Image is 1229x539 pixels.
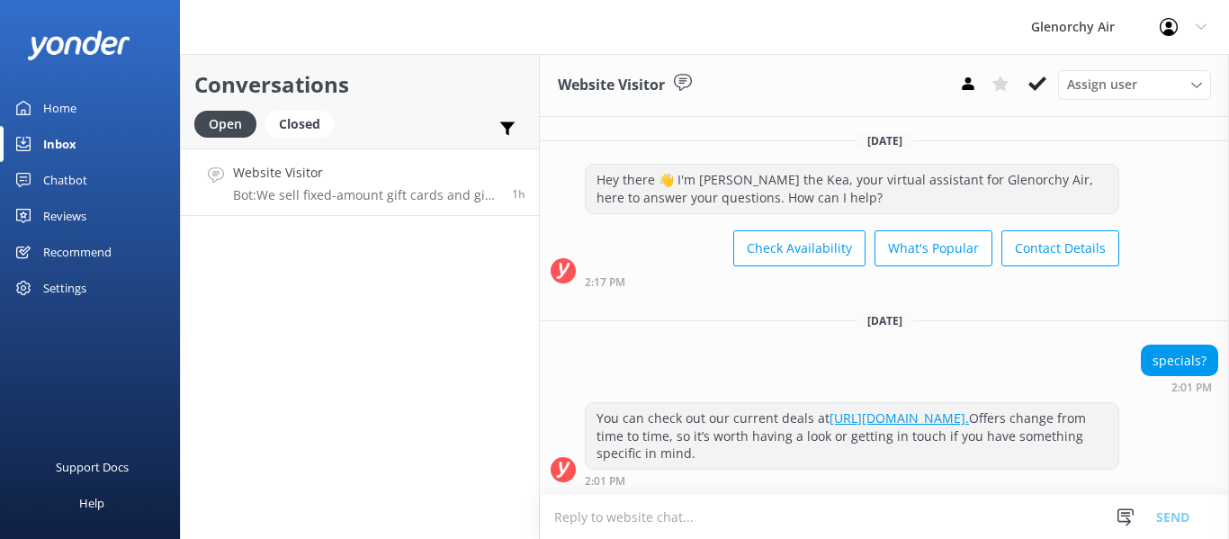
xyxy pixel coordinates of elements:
[857,133,913,148] span: [DATE]
[585,476,625,487] strong: 2:01 PM
[194,111,256,138] div: Open
[79,485,104,521] div: Help
[1001,230,1119,266] button: Contact Details
[857,313,913,328] span: [DATE]
[1141,381,1218,393] div: Aug 26 2025 02:01pm (UTC +12:00) Pacific/Auckland
[1171,382,1212,393] strong: 2:01 PM
[586,403,1118,469] div: You can check out our current deals at Offers change from time to time, so it’s worth having a lo...
[558,74,665,97] h3: Website Visitor
[194,113,265,133] a: Open
[43,198,86,234] div: Reviews
[265,113,343,133] a: Closed
[43,234,112,270] div: Recommend
[43,90,76,126] div: Home
[43,162,87,198] div: Chatbot
[194,67,525,102] h2: Conversations
[43,270,86,306] div: Settings
[233,187,498,203] p: Bot: We sell fixed-amount gift cards and gift cards for select products. Please visit our gift ca...
[586,165,1118,212] div: Hey there 👋 I'm [PERSON_NAME] the Kea, your virtual assistant for Glenorchy Air, here to answer y...
[830,409,969,427] a: [URL][DOMAIN_NAME].
[1067,75,1137,94] span: Assign user
[733,230,866,266] button: Check Availability
[233,163,498,183] h4: Website Visitor
[1142,346,1217,376] div: specials?
[585,474,1119,487] div: Aug 26 2025 02:01pm (UTC +12:00) Pacific/Auckland
[56,449,129,485] div: Support Docs
[1058,70,1211,99] div: Assign User
[875,230,992,266] button: What's Popular
[265,111,334,138] div: Closed
[181,148,539,216] a: Website VisitorBot:We sell fixed-amount gift cards and gift cards for select products. Please vis...
[585,275,1119,288] div: Aug 01 2025 02:17pm (UTC +12:00) Pacific/Auckland
[27,31,130,60] img: yonder-white-logo.png
[43,126,76,162] div: Inbox
[512,186,525,202] span: Sep 04 2025 12:36pm (UTC +12:00) Pacific/Auckland
[585,277,625,288] strong: 2:17 PM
